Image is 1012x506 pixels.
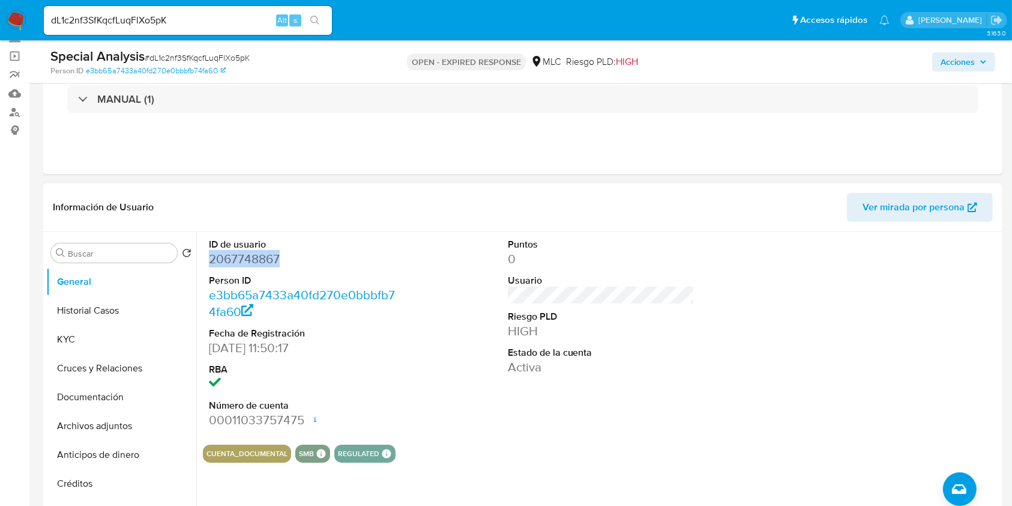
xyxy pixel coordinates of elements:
[508,359,695,376] dd: Activa
[46,469,196,498] button: Créditos
[209,238,396,251] dt: ID de usuario
[209,399,396,412] dt: Número de cuenta
[879,15,890,25] a: Notificaciones
[209,251,396,267] dd: 2067748867
[68,248,172,259] input: Buscar
[508,323,695,340] dd: HIGH
[918,14,986,26] p: nicolas.luzardo@mercadolibre.com
[182,248,191,261] button: Volver al orden por defecto
[44,13,332,28] input: Buscar usuario o caso...
[508,346,695,359] dt: Estado de la cuenta
[990,14,1003,26] a: Salir
[209,363,396,376] dt: RBA
[209,412,396,428] dd: 00011033757475
[987,28,1006,38] span: 3.163.0
[508,274,695,287] dt: Usuario
[863,193,965,222] span: Ver mirada por persona
[209,274,396,287] dt: Person ID
[508,310,695,323] dt: Riesgo PLD
[303,12,327,29] button: search-icon
[46,325,196,354] button: KYC
[277,14,287,26] span: Alt
[46,383,196,412] button: Documentación
[847,193,993,222] button: Ver mirada por persona
[209,340,396,356] dd: [DATE] 11:50:17
[145,52,250,64] span: # dL1c2nf3SfKqcfLuqFlXo5pK
[932,52,995,72] button: Acciones
[616,55,638,69] span: HIGH
[508,251,695,267] dd: 0
[56,248,65,258] button: Buscar
[209,286,395,320] a: e3bb65a7433a40fd270e0bbbfb74fa60
[566,55,638,69] span: Riesgo PLD:
[800,14,867,26] span: Accesos rápidos
[46,354,196,383] button: Cruces y Relaciones
[97,93,154,106] h3: MANUAL (1)
[407,53,526,70] p: OPEN - EXPIRED RESPONSE
[508,238,695,251] dt: Puntos
[209,327,396,340] dt: Fecha de Registración
[941,52,975,72] span: Acciones
[53,201,154,213] h1: Información de Usuario
[46,412,196,440] button: Archivos adjuntos
[46,267,196,296] button: General
[50,66,83,76] b: Person ID
[531,55,561,69] div: MLC
[50,46,145,66] b: Special Analysis
[86,66,226,76] a: e3bb65a7433a40fd270e0bbbfb74fa60
[46,296,196,325] button: Historial Casos
[46,440,196,469] button: Anticipos de dinero
[294,14,297,26] span: s
[67,85,978,113] div: MANUAL (1)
